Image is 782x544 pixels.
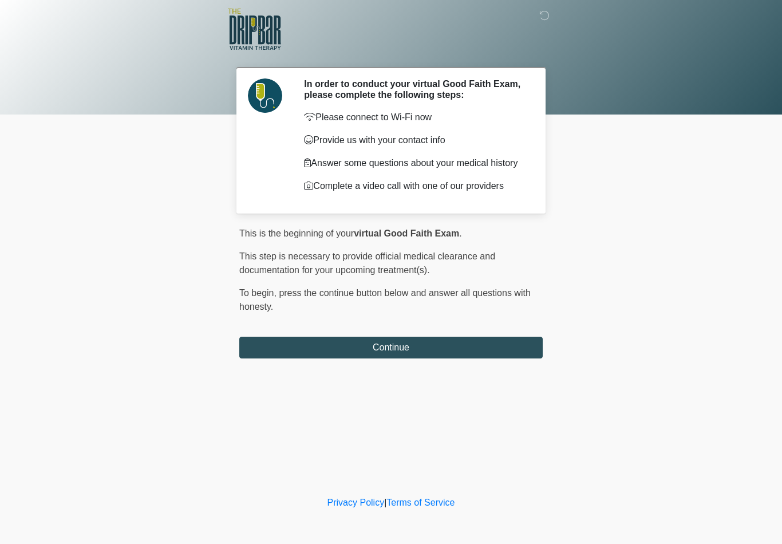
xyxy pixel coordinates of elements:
img: The DRIPBaR - Lubbock Logo [228,9,281,50]
a: | [384,498,386,507]
span: This is the beginning of your [239,228,354,238]
span: . [459,228,461,238]
p: Please connect to Wi-Fi now [304,111,526,124]
p: Provide us with your contact info [304,133,526,147]
span: press the continue button below and answer all questions with honesty. [239,288,531,312]
span: To begin, [239,288,279,298]
strong: virtual Good Faith Exam [354,228,459,238]
span: This step is necessary to provide official medical clearance and documentation for your upcoming ... [239,251,495,275]
a: Privacy Policy [327,498,385,507]
button: Continue [239,337,543,358]
a: Terms of Service [386,498,455,507]
h2: In order to conduct your virtual Good Faith Exam, please complete the following steps: [304,78,526,100]
p: Answer some questions about your medical history [304,156,526,170]
img: Agent Avatar [248,78,282,113]
p: Complete a video call with one of our providers [304,179,526,193]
